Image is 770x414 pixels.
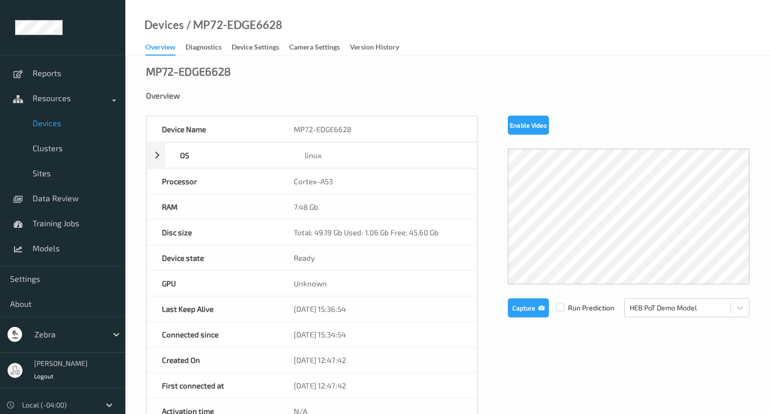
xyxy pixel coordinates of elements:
div: Connected since [147,322,279,347]
div: Processor [147,169,279,194]
a: Camera Settings [289,41,350,55]
div: Device Settings [232,42,279,55]
a: Devices [144,20,184,30]
div: 7.48 Gb [279,194,477,219]
div: linux [290,143,477,168]
div: GPU [147,271,279,296]
a: Diagnostics [185,41,232,55]
div: OS [165,143,290,168]
div: Created On [147,347,279,372]
div: [DATE] 12:47:42 [279,347,477,372]
div: First connected at [147,373,279,398]
div: Ready [279,245,477,270]
div: / MP72-EDGE6628 [184,20,282,30]
div: Overview [145,42,175,56]
div: Disc size [147,220,279,245]
div: Cortex-A53 [279,169,477,194]
a: Device Settings [232,41,289,55]
div: [DATE] 15:34:54 [279,322,477,347]
div: RAM [147,194,279,219]
div: OSlinux [146,142,477,168]
button: Capture [508,298,549,317]
div: Unknown [279,271,477,296]
button: Enable Video [508,116,549,135]
div: Device state [147,245,279,270]
div: [DATE] 15:36:54 [279,296,477,321]
div: Device Name [147,117,279,142]
div: Version History [350,42,399,55]
div: MP72-EDGE6628 [146,66,231,76]
div: MP72-EDGE6628 [279,117,477,142]
a: Overview [145,41,185,56]
div: Total: 49.19 Gb Used: 1.06 Gb Free: 45.60 Gb [279,220,477,245]
span: Run Prediction [549,303,614,313]
div: Overview [146,91,749,101]
div: Last Keep Alive [147,296,279,321]
div: Diagnostics [185,42,222,55]
div: [DATE] 12:47:42 [279,373,477,398]
div: Camera Settings [289,42,340,55]
a: Version History [350,41,409,55]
